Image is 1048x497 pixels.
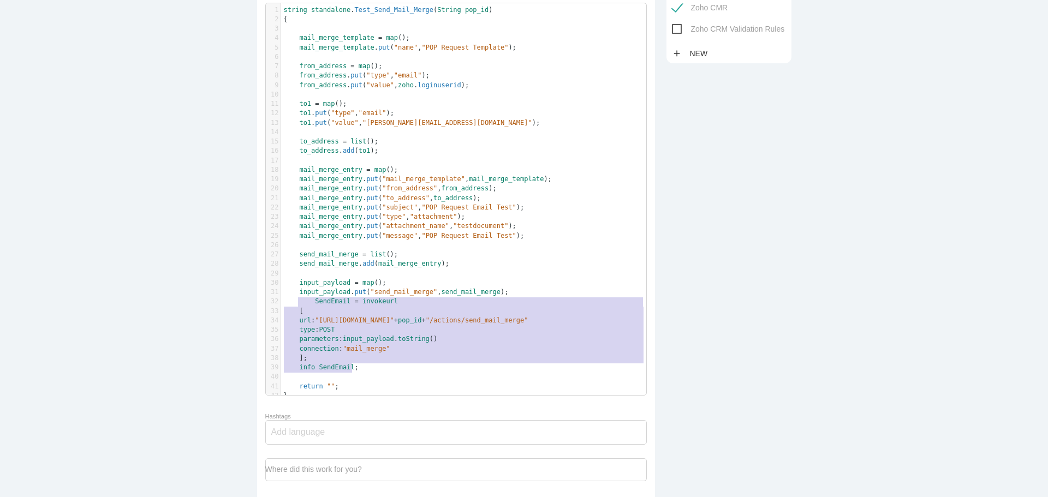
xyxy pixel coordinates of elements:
[366,175,378,183] span: put
[266,156,281,165] div: 17
[442,184,489,192] span: from_address
[315,109,327,117] span: put
[266,278,281,288] div: 30
[299,203,362,211] span: mail_merge_entry
[366,184,378,192] span: put
[299,175,362,183] span: mail_merge_entry
[266,184,281,193] div: 20
[374,166,386,173] span: map
[378,44,390,51] span: put
[323,100,335,107] span: map
[284,6,493,14] span: . ( )
[266,391,281,400] div: 42
[266,221,281,231] div: 24
[672,44,682,63] i: add
[266,212,281,221] div: 23
[299,100,311,107] span: to1
[394,316,398,324] span: +
[386,34,398,41] span: map
[366,222,378,230] span: put
[319,326,335,333] span: POST
[284,203,525,211] span: . ( , );
[299,288,350,296] span: input_payload
[266,99,281,109] div: 11
[284,222,516,230] span: . ( , );
[315,119,327,127] span: put
[315,316,394,324] span: "[URL][DOMAIN_NAME]"
[382,213,406,220] span: "type"
[284,166,398,173] span: ();
[370,288,437,296] span: "send_mail_merge"
[284,232,525,239] span: . ( , );
[672,44,713,63] a: addNew
[284,260,450,267] span: . ( );
[266,269,281,278] div: 29
[350,81,362,89] span: put
[453,222,508,230] span: "testdocument"
[366,232,378,239] span: put
[382,194,430,202] span: "to_address"
[327,382,335,390] span: ""
[469,175,544,183] span: mail_merge_template
[355,6,434,14] span: Test_Send_Mail_Merge
[366,166,370,173] span: =
[355,297,359,305] span: =
[331,119,359,127] span: "value"
[398,81,414,89] span: zoho
[437,6,461,14] span: String
[284,184,497,192] span: . ( , );
[284,194,481,202] span: . ( , );
[284,6,307,14] span: string
[465,6,489,14] span: pop_id
[299,147,338,154] span: to_address
[284,307,303,315] span: [
[355,279,359,286] span: =
[266,307,281,316] div: 33
[299,363,315,371] span: info
[394,71,422,79] span: "email"
[343,345,390,352] span: "mail_merge"
[299,382,323,390] span: return
[378,260,442,267] span: mail_merge_entry
[284,34,410,41] span: ();
[284,250,398,258] span: ();
[284,279,386,286] span: ();
[299,194,362,202] span: mail_merge_entry
[299,316,311,324] span: url
[421,44,508,51] span: "POP Request Template"
[266,259,281,268] div: 28
[266,146,281,155] div: 16
[299,81,347,89] span: from_address
[418,81,461,89] span: loginuserid
[284,119,540,127] span: . ( , );
[266,43,281,52] div: 5
[266,288,281,297] div: 31
[299,335,338,343] span: parameters
[284,175,552,183] span: . ( , );
[350,62,354,70] span: =
[311,6,350,14] span: standalone
[382,184,437,192] span: "from_address"
[319,363,355,371] span: SendEmail
[299,213,362,220] span: mail_merge_entry
[284,335,438,343] span: : . ()
[433,194,473,202] span: to_address
[266,5,281,15] div: 1
[284,392,288,399] span: }
[366,71,390,79] span: "type"
[299,137,338,145] span: to_address
[398,335,430,343] span: toString
[266,128,281,137] div: 14
[421,203,516,211] span: "POP Request Email Test"
[331,109,354,117] span: "type"
[355,288,367,296] span: put
[382,175,465,183] span: "mail_merge_template"
[284,109,394,117] span: . ( , );
[299,326,315,333] span: type
[366,81,394,89] span: "value"
[266,231,281,241] div: 25
[266,71,281,80] div: 8
[284,137,379,145] span: ();
[266,109,281,118] div: 12
[266,382,281,391] div: 41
